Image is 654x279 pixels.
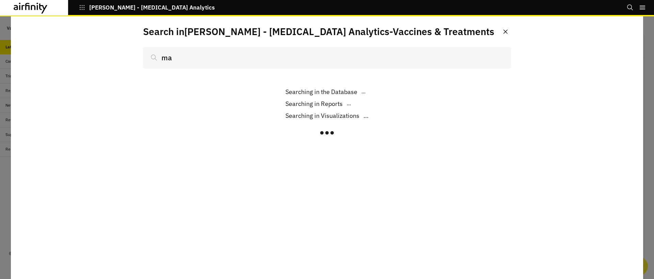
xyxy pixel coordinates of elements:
div: ... [285,87,365,96]
p: Searching in Reports [285,99,343,108]
button: Search [627,2,634,13]
button: Close [500,26,511,37]
button: [PERSON_NAME] - [MEDICAL_DATA] Analytics [79,2,215,13]
p: Searching in Visualizations [285,111,359,120]
p: Searching in the Database [285,87,357,96]
p: Search in [PERSON_NAME] - [MEDICAL_DATA] Analytics - Vaccines & Treatments [143,25,494,39]
div: ... [285,99,351,108]
div: ... [285,111,369,120]
input: Search... [143,47,511,68]
p: [PERSON_NAME] - [MEDICAL_DATA] Analytics [89,4,215,11]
